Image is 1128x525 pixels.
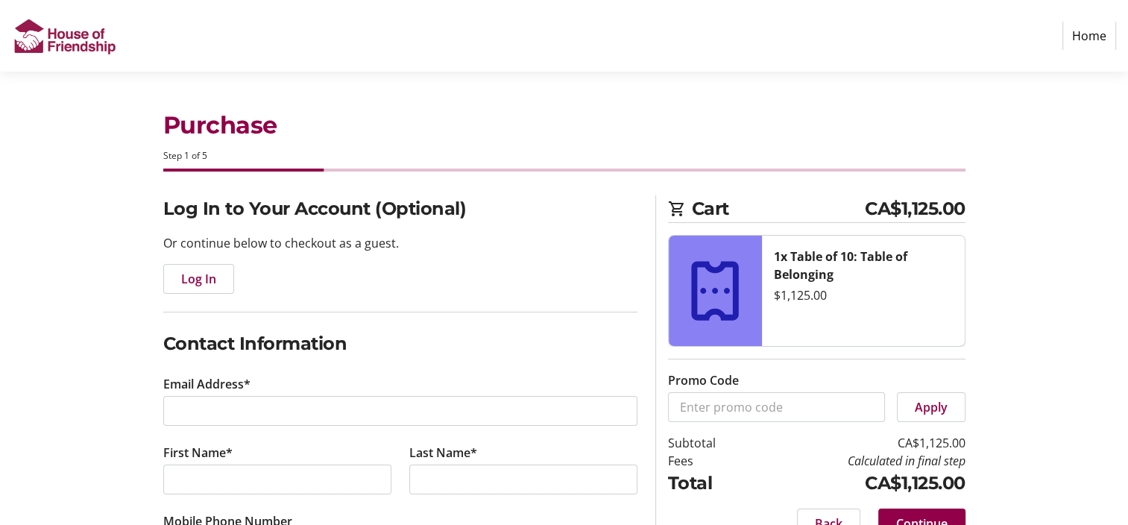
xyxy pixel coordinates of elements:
[1062,22,1116,50] a: Home
[754,452,965,470] td: Calculated in final step
[668,452,754,470] td: Fees
[163,149,965,163] div: Step 1 of 5
[754,434,965,452] td: CA$1,125.00
[163,234,637,252] p: Or continue below to checkout as a guest.
[409,444,477,462] label: Last Name*
[668,392,885,422] input: Enter promo code
[163,375,251,393] label: Email Address*
[774,286,953,304] div: $1,125.00
[754,470,965,497] td: CA$1,125.00
[692,195,866,222] span: Cart
[163,330,637,357] h2: Contact Information
[865,195,965,222] span: CA$1,125.00
[668,434,754,452] td: Subtotal
[12,6,118,66] img: House of Friendship's Logo
[163,444,233,462] label: First Name*
[774,248,907,283] strong: 1x Table of 10: Table of Belonging
[668,371,739,389] label: Promo Code
[668,470,754,497] td: Total
[181,270,216,288] span: Log In
[163,264,234,294] button: Log In
[163,107,965,143] h1: Purchase
[163,195,637,222] h2: Log In to Your Account (Optional)
[897,392,965,422] button: Apply
[915,398,948,416] span: Apply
